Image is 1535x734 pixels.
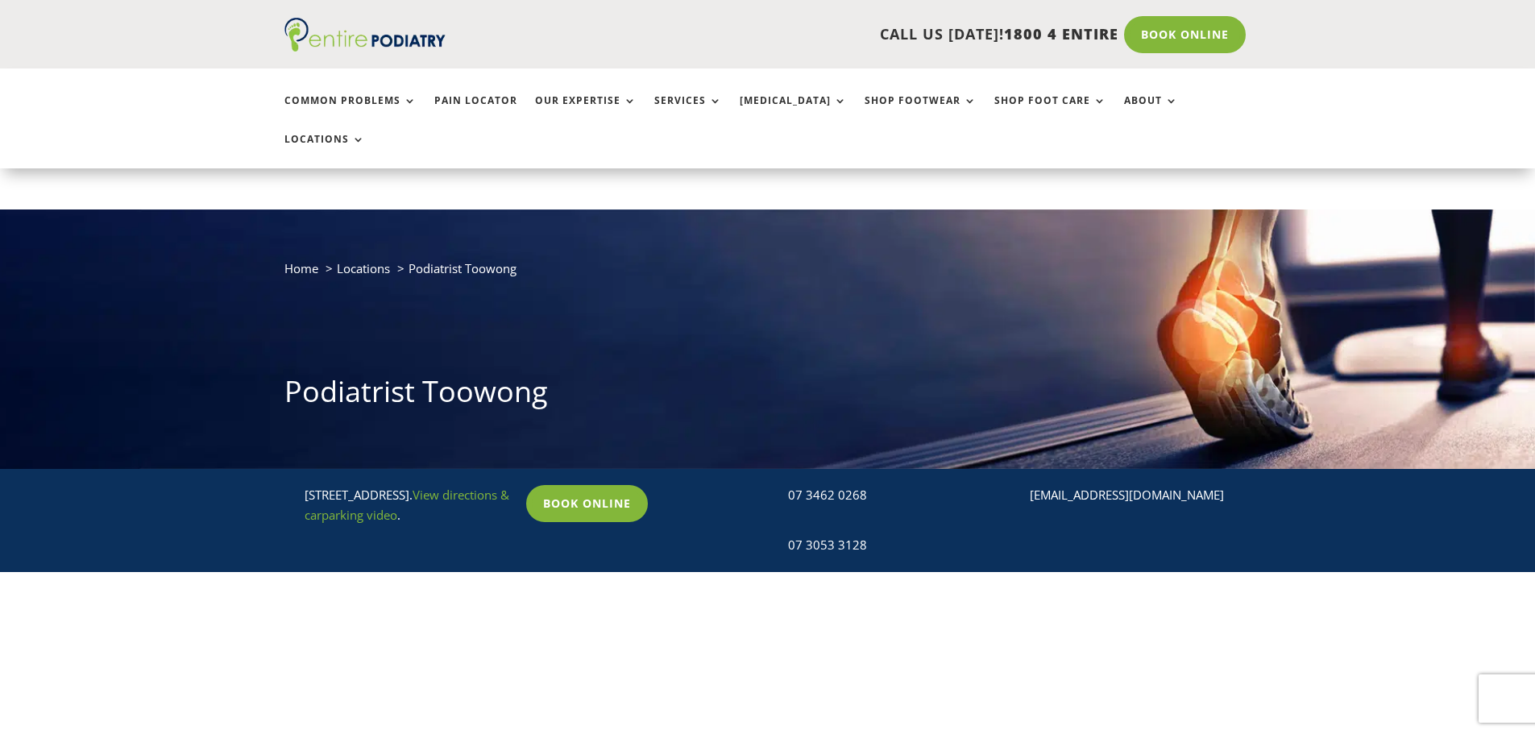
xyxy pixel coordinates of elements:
p: [STREET_ADDRESS]. . [305,485,512,526]
p: CALL US [DATE]! [508,24,1118,45]
a: Home [284,260,318,276]
a: Pain Locator [434,95,517,130]
a: Locations [284,134,365,168]
a: Shop Footwear [865,95,977,130]
a: Locations [337,260,390,276]
a: [MEDICAL_DATA] [740,95,847,130]
nav: breadcrumb [284,258,1251,291]
p: 07 3053 3128 [788,535,995,556]
img: logo (1) [284,18,446,52]
p: 07 3462 0268 [788,485,995,506]
a: [EMAIL_ADDRESS][DOMAIN_NAME] [1030,487,1224,503]
a: Services [654,95,722,130]
span: 1800 4 ENTIRE [1004,24,1118,44]
a: Book Online [526,485,648,522]
a: Our Expertise [535,95,637,130]
h1: Podiatrist Toowong [284,371,1251,420]
a: Shop Foot Care [994,95,1106,130]
span: Podiatrist Toowong [409,260,517,276]
a: About [1124,95,1178,130]
a: Entire Podiatry [284,39,446,55]
a: Common Problems [284,95,417,130]
a: Book Online [1124,16,1246,53]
